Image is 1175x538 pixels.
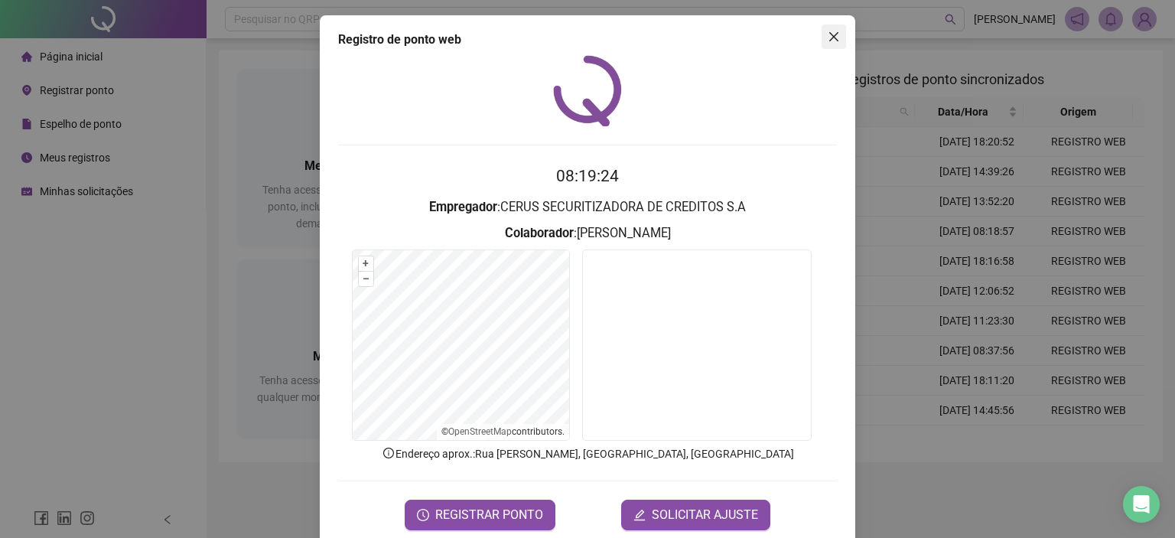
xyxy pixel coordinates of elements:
strong: Empregador [429,200,497,214]
strong: Colaborador [505,226,574,240]
div: Open Intercom Messenger [1123,486,1160,523]
button: editSOLICITAR AJUSTE [621,500,770,530]
span: close [828,31,840,43]
button: – [359,272,373,286]
p: Endereço aprox. : Rua [PERSON_NAME], [GEOGRAPHIC_DATA], [GEOGRAPHIC_DATA] [338,445,837,462]
li: © contributors. [441,426,565,437]
button: Close [822,24,846,49]
span: info-circle [382,446,395,460]
h3: : CERUS SECURITIZADORA DE CREDITOS S.A [338,197,837,217]
a: OpenStreetMap [448,426,512,437]
img: QRPoint [553,55,622,126]
span: edit [633,509,646,521]
span: clock-circle [417,509,429,521]
h3: : [PERSON_NAME] [338,223,837,243]
span: SOLICITAR AJUSTE [652,506,758,524]
time: 08:19:24 [556,167,619,185]
button: + [359,256,373,271]
button: REGISTRAR PONTO [405,500,555,530]
span: REGISTRAR PONTO [435,506,543,524]
div: Registro de ponto web [338,31,837,49]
